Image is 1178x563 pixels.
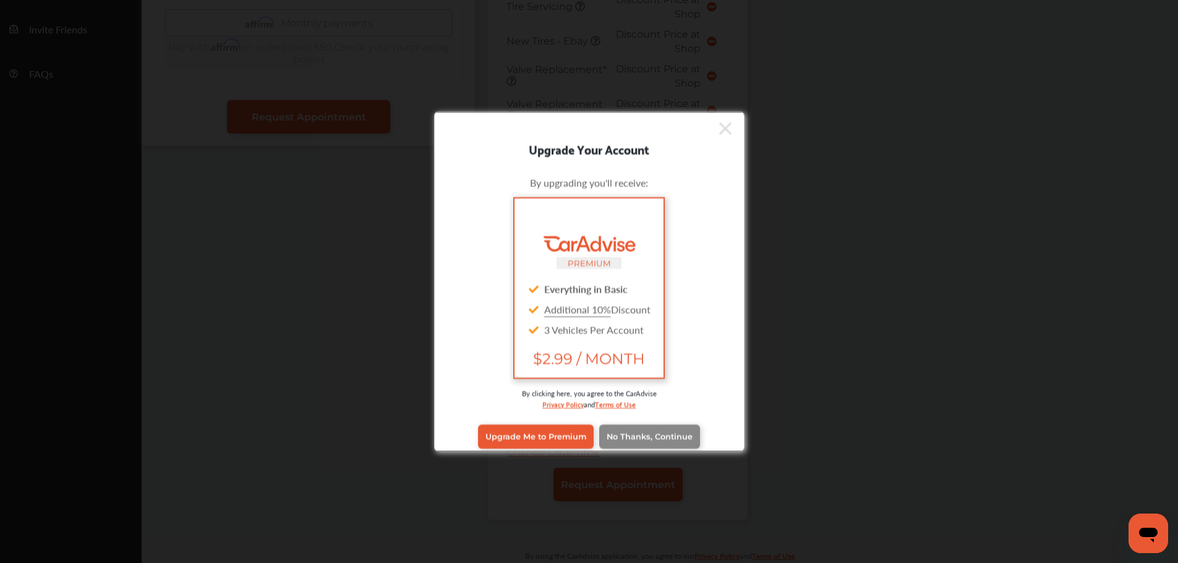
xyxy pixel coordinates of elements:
[524,349,653,367] span: $2.99 / MONTH
[478,425,594,448] a: Upgrade Me to Premium
[599,425,700,448] a: No Thanks, Continue
[542,397,584,409] a: Privacy Policy
[568,258,611,268] small: PREMIUM
[453,175,725,189] div: By upgrading you'll receive:
[607,432,693,441] span: No Thanks, Continue
[485,432,586,441] span: Upgrade Me to Premium
[453,387,725,421] div: By clicking here, you agree to the CarAdvise and
[544,302,651,316] span: Discount
[544,302,611,316] u: Additional 10%
[524,319,653,339] div: 3 Vehicles Per Account
[1129,514,1168,553] iframe: Button to launch messaging window
[595,397,636,409] a: Terms of Use
[435,138,744,158] div: Upgrade Your Account
[544,281,628,295] strong: Everything in Basic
